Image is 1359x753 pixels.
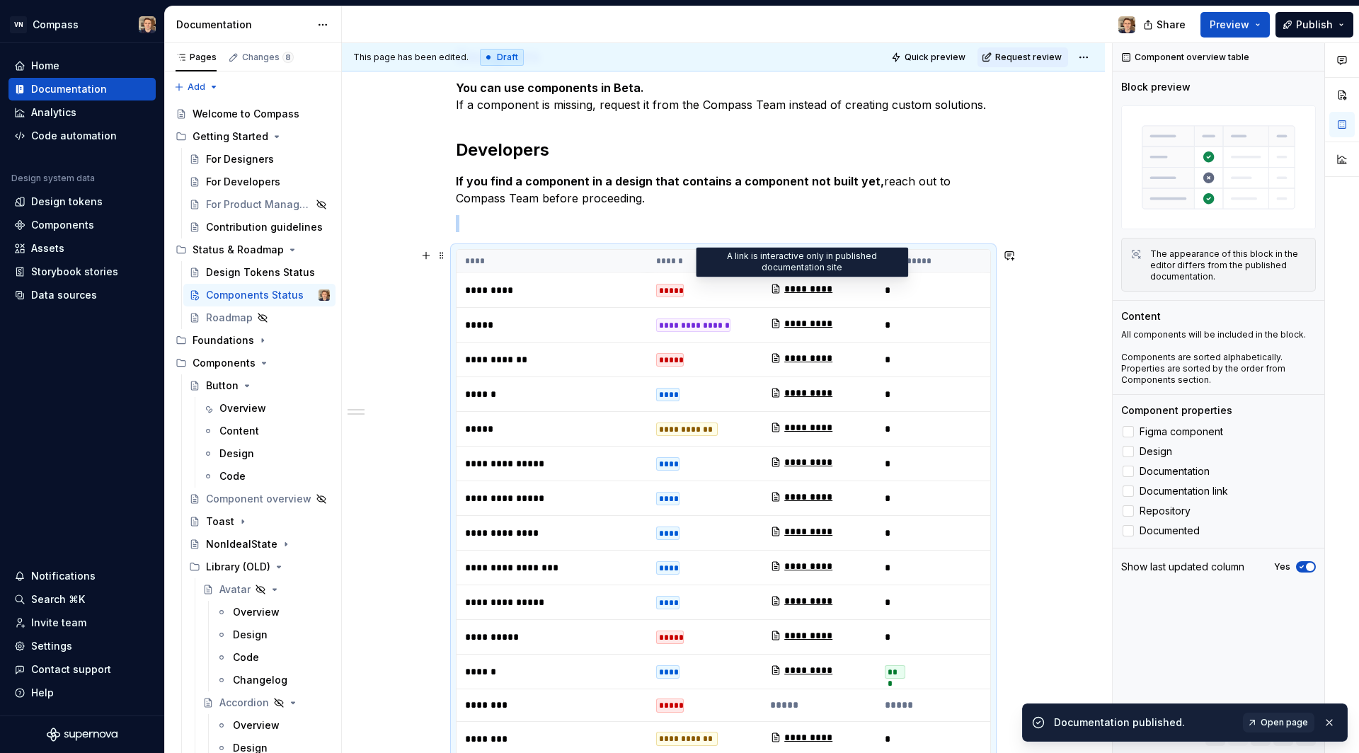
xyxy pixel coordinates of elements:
a: Invite team [8,611,156,634]
span: Documented [1140,525,1200,536]
div: Status & Roadmap [170,238,336,261]
div: Overview [219,401,266,415]
div: Storybook stories [31,265,118,279]
div: Avatar [219,582,251,597]
div: Component overview [206,492,311,506]
a: For Product Managers [183,193,336,216]
div: Help [31,686,54,700]
button: Request review [977,47,1068,67]
span: Share [1157,18,1186,32]
div: Roadmap [206,311,253,325]
span: Publish [1296,18,1333,32]
a: Analytics [8,101,156,124]
strong: If you find a component in a design that contains a component not built yet, [456,174,884,188]
span: Figma component [1140,426,1223,437]
div: Draft [480,49,524,66]
div: Components [31,218,94,232]
a: Components [8,214,156,236]
div: Foundations [193,333,254,347]
div: Show last updated column [1121,560,1244,574]
div: Components [193,356,256,370]
p: reach out to Compass Team before proceeding. [456,173,991,207]
div: Components Status [206,288,304,302]
span: Quick preview [905,52,965,63]
a: Button [183,374,336,397]
div: Design tokens [31,195,103,209]
div: Notifications [31,569,96,583]
button: Add [170,77,223,97]
a: Overview [197,397,336,420]
div: Component properties [1121,403,1232,418]
a: Documentation [8,78,156,100]
a: Settings [8,635,156,657]
span: Add [188,81,205,93]
div: The appearance of this block in the editor differs from the published documentation. [1150,248,1307,282]
div: Content [219,424,259,438]
a: Design [197,442,336,465]
div: Contribution guidelines [206,220,323,234]
a: Code [210,646,336,669]
a: Overview [210,714,336,737]
div: Content [1121,309,1161,323]
div: NonIdealState [206,537,277,551]
a: Overview [210,601,336,623]
a: Code automation [8,125,156,147]
svg: Supernova Logo [47,728,117,742]
div: Library (OLD) [183,556,336,578]
div: Contact support [31,662,111,677]
span: Documentation [1140,466,1210,477]
a: Design Tokens Status [183,261,336,284]
a: Welcome to Compass [170,103,336,125]
div: Search ⌘K [31,592,85,607]
div: VN [10,16,27,33]
div: Documentation published. [1054,715,1234,730]
img: Ugo Jauffret [319,289,330,301]
button: Share [1136,12,1195,38]
a: For Designers [183,148,336,171]
button: VNCompassUgo Jauffret [3,9,161,40]
button: Help [8,682,156,704]
div: Getting Started [193,130,268,144]
a: Content [197,420,336,442]
button: Notifications [8,565,156,587]
a: Changelog [210,669,336,691]
div: Changes [242,52,294,63]
div: For Developers [206,175,280,189]
div: Foundations [170,329,336,352]
div: Design system data [11,173,95,184]
a: Design tokens [8,190,156,213]
button: Publish [1275,12,1353,38]
span: Repository [1140,505,1191,517]
button: Preview [1200,12,1270,38]
a: Home [8,54,156,77]
span: Documentation link [1140,485,1228,497]
div: For Designers [206,152,274,166]
div: Data sources [31,288,97,302]
div: Compass [33,18,79,32]
a: Roadmap [183,306,336,329]
a: Component overview [183,488,336,510]
a: Components StatusUgo Jauffret [183,284,336,306]
span: This page has been edited. [353,52,469,63]
div: Invite team [31,616,86,630]
a: Design [210,623,336,646]
div: Documentation [31,82,107,96]
a: Storybook stories [8,260,156,283]
div: For Product Managers [206,197,311,212]
div: Block preview [1121,80,1191,94]
div: Design [219,447,254,461]
div: Settings [31,639,72,653]
a: Assets [8,237,156,260]
span: Open page [1261,717,1308,728]
img: Ugo Jauffret [139,16,156,33]
div: Status & Roadmap [193,243,284,257]
a: Toast [183,510,336,533]
a: Open page [1243,713,1314,732]
div: Design [233,628,268,642]
div: Getting Started [170,125,336,148]
a: Code [197,465,336,488]
div: Toast [206,515,234,529]
strong: You can use components in Beta. [456,81,644,95]
a: Avatar [197,578,336,601]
